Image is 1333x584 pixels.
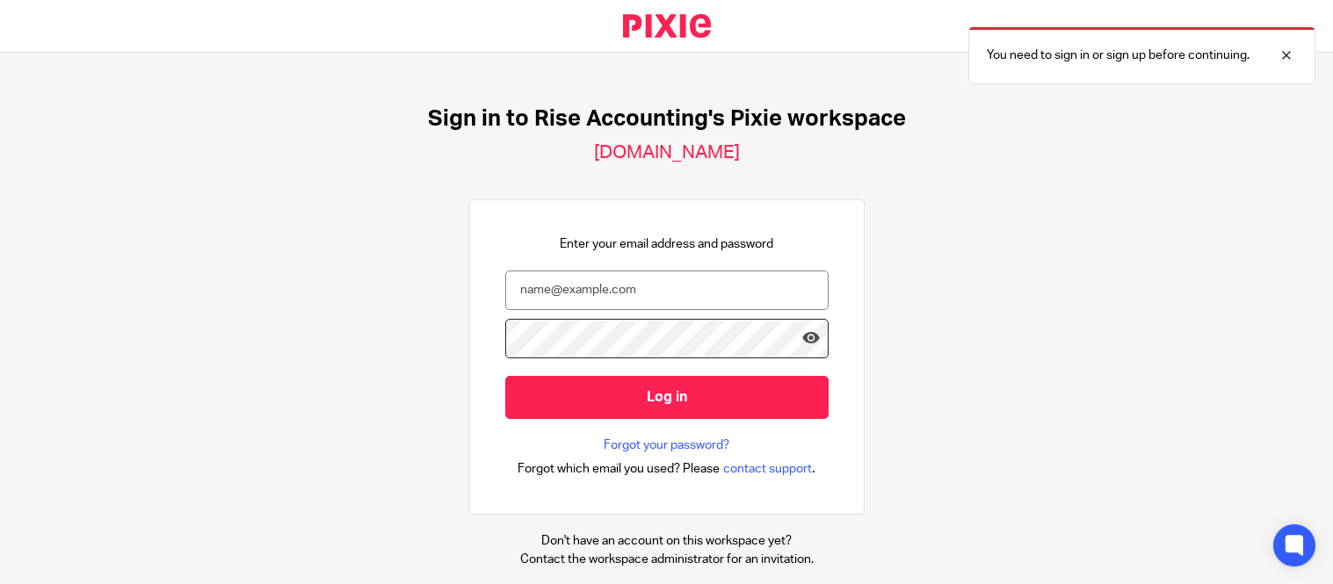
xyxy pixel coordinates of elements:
input: name@example.com [505,270,829,310]
p: Don't have an account on this workspace yet? [520,532,814,550]
p: Enter your email address and password [560,235,773,253]
a: Forgot your password? [604,436,729,454]
p: Contact the workspace administrator for an invitation. [520,551,814,568]
h2: [DOMAIN_NAME] [594,141,740,164]
h1: Sign in to Rise Accounting's Pixie workspace [428,105,906,133]
span: contact support [723,460,812,478]
input: Log in [505,376,829,419]
span: Forgot which email you used? Please [518,460,720,478]
div: . [518,458,815,479]
p: You need to sign in or sign up before continuing. [987,47,1250,64]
